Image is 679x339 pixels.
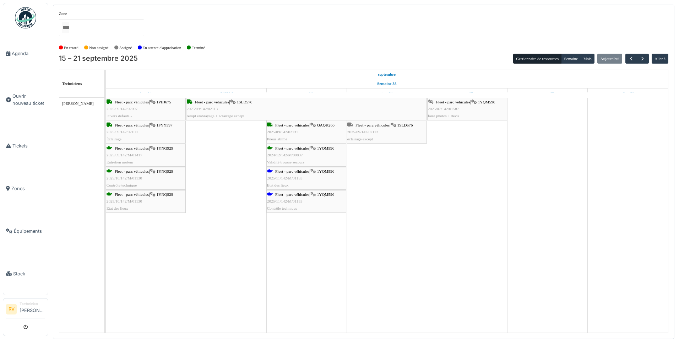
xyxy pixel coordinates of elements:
[218,88,235,97] a: 16 septembre 2025
[107,183,137,187] span: Contrôle technique
[107,176,142,180] span: 2025/10/142/M/01130
[3,124,48,167] a: Tickets
[3,167,48,210] a: Zones
[513,54,561,64] button: Gestionnaire de ressources
[625,54,637,64] button: Précédent
[317,123,335,127] span: QAQK266
[317,146,334,150] span: 1YQM596
[267,130,298,134] span: 2025/09/142/02131
[187,107,218,111] span: 2025/09/142/02113
[115,192,149,197] span: Fleet - parc véhicules
[107,168,185,189] div: |
[379,88,394,97] a: 18 septembre 2025
[275,123,309,127] span: Fleet - parc véhicules
[13,270,45,277] span: Stock
[299,88,315,97] a: 17 septembre 2025
[12,93,45,106] span: Ouvrir nouveau ticket
[115,100,149,104] span: Fleet - parc véhicules
[237,100,252,104] span: 1SLD576
[195,100,229,104] span: Fleet - parc véhicules
[317,169,334,173] span: 1YQM596
[561,54,581,64] button: Semaine
[12,50,45,57] span: Agenda
[376,70,398,79] a: 15 septembre 2025
[62,81,82,86] span: Techniciens
[157,169,173,173] span: 1YNQ929
[192,45,205,51] label: Terminé
[107,153,142,157] span: 2025/09/142/M/01417
[267,191,346,212] div: |
[3,32,48,75] a: Agenda
[347,122,426,142] div: |
[107,122,185,142] div: |
[597,54,622,64] button: Aujourd'hui
[317,192,334,197] span: 1YQM596
[275,146,309,150] span: Fleet - parc véhicules
[64,45,78,51] label: En retard
[267,153,303,157] span: 2024/12/142/M/00837
[157,123,173,127] span: 1FYY597
[107,114,132,118] span: Divers défauts -
[267,168,346,189] div: |
[275,192,309,197] span: Fleet - parc véhicules
[267,122,346,142] div: |
[12,142,45,149] span: Tickets
[3,210,48,252] a: Équipements
[89,45,109,51] label: Non assigné
[138,88,153,97] a: 15 septembre 2025
[6,301,45,318] a: RV Technicien[PERSON_NAME]
[620,88,636,97] a: 21 septembre 2025
[428,114,460,118] span: faire photos + devis
[580,54,594,64] button: Mois
[107,145,185,166] div: |
[397,123,413,127] span: 1SLD576
[428,107,459,111] span: 2025/07/142/01587
[428,99,506,119] div: |
[20,301,45,307] div: Technicien
[115,123,149,127] span: Fleet - parc véhicules
[539,88,556,97] a: 20 septembre 2025
[355,123,390,127] span: Fleet - parc véhicules
[20,301,45,317] li: [PERSON_NAME]
[62,101,94,106] span: [PERSON_NAME]
[107,206,128,210] span: Etat des lieux
[157,100,171,104] span: 1PHJ675
[478,100,495,104] span: 1YQM596
[460,88,475,97] a: 19 septembre 2025
[62,22,69,33] input: Tous
[107,130,138,134] span: 2025/09/142/02100
[436,100,470,104] span: Fleet - parc véhicules
[107,137,121,141] span: Éclairage
[652,54,668,64] button: Aller à
[637,54,648,64] button: Suivant
[375,79,398,88] a: Semaine 38
[107,99,185,119] div: |
[59,11,67,17] label: Zone
[107,160,134,164] span: Entretien moteur
[267,206,297,210] span: Contrôle technique
[14,228,45,235] span: Équipements
[267,183,289,187] span: Etat des lieux
[115,169,149,173] span: Fleet - parc véhicules
[59,54,138,63] h2: 15 – 21 septembre 2025
[11,185,45,192] span: Zones
[157,146,173,150] span: 1YNQ929
[107,191,185,212] div: |
[347,130,378,134] span: 2025/09/142/02113
[3,75,48,124] a: Ouvrir nouveau ticket
[142,45,181,51] label: En attente d'approbation
[119,45,132,51] label: Assigné
[15,7,36,28] img: Badge_color-CXgf-gQk.svg
[107,107,138,111] span: 2025/09/142/02097
[3,252,48,295] a: Stock
[115,146,149,150] span: Fleet - parc véhicules
[275,169,309,173] span: Fleet - parc véhicules
[107,199,142,203] span: 2025/10/142/M/01130
[267,176,303,180] span: 2025/11/142/M/01153
[267,160,305,164] span: Validité trousse secours
[157,192,173,197] span: 1YNQ929
[187,114,244,118] span: rempl embrayage + éclairage except
[267,199,303,203] span: 2025/11/142/M/01153
[347,137,373,141] span: éclairage except
[6,304,17,314] li: RV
